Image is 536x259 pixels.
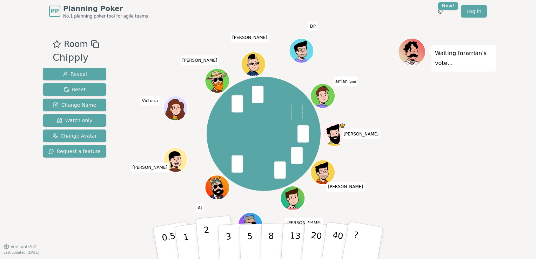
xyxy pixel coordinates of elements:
[43,145,106,158] button: Request a feature
[4,244,37,250] button: Version0.9.2
[196,203,204,213] span: Click to change your name
[43,68,106,80] button: Reveal
[308,21,317,31] span: Click to change your name
[53,51,99,65] div: Chipply
[62,71,87,78] span: Reveal
[43,83,106,96] button: Reset
[64,38,88,51] span: Room
[311,84,335,107] button: Click to change your avatar
[63,86,86,93] span: Reset
[348,80,356,84] span: (you)
[43,99,106,111] button: Change Name
[52,132,97,139] span: Change Avatar
[53,38,61,51] button: Add as favourite
[285,218,323,227] span: Click to change your name
[326,182,365,192] span: Click to change your name
[43,129,106,142] button: Change Avatar
[63,13,148,19] span: No.1 planning poker tool for agile teams
[131,162,169,172] span: Click to change your name
[342,129,380,139] span: Click to change your name
[48,148,101,155] span: Request a feature
[340,122,346,129] span: Mike is the host
[57,117,93,124] span: Watch only
[43,114,106,127] button: Watch only
[51,7,59,15] span: PP
[49,4,148,19] a: PPPlanning PokerNo.1 planning poker tool for agile teams
[63,4,148,13] span: Planning Poker
[461,5,487,18] a: Log in
[181,55,219,65] span: Click to change your name
[334,77,358,86] span: Click to change your name
[435,48,493,68] p: Waiting for arrian 's vote...
[140,96,160,106] span: Click to change your name
[53,101,96,108] span: Change Name
[434,5,447,18] button: New!
[4,251,39,254] span: Last updated: [DATE]
[438,2,458,10] div: New!
[230,33,269,42] span: Click to change your name
[11,244,37,250] span: Version 0.9.2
